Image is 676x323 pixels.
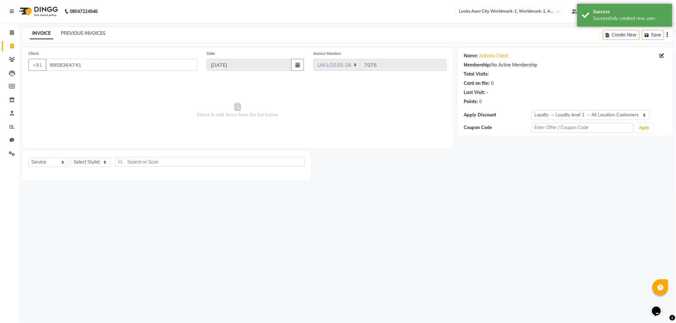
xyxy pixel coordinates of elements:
div: Points: [464,98,478,105]
div: 0 [480,98,482,105]
a: Aahana Client [480,53,508,59]
img: logo [16,3,60,20]
label: Invoice Number [313,51,341,56]
a: PREVIOUS INVOICES [61,30,106,36]
input: Search by Name/Mobile/Email/Code [46,59,197,71]
a: INVOICE [30,28,53,39]
div: - [486,89,488,96]
button: Create New [603,30,639,40]
input: Search or Scan [115,157,305,167]
label: Client [29,51,39,56]
b: 08047224946 [70,3,98,20]
div: No Active Membership [464,62,666,68]
button: +91 [29,59,46,71]
input: Enter Offer / Coupon Code [531,123,633,133]
div: Apply Discount [464,112,531,118]
div: 0 [491,80,494,87]
div: Last Visit: [464,89,485,96]
div: Card on file: [464,80,490,87]
div: Total Visits: [464,71,489,78]
div: Name: [464,53,478,59]
div: Success [593,9,667,15]
button: Apply [635,123,653,133]
iframe: chat widget [649,298,670,317]
label: Date [207,51,215,56]
div: Successfully created new user. [593,15,667,22]
span: Select & add items from the list below [29,78,447,142]
button: Save [642,30,664,40]
div: Membership: [464,62,492,68]
div: Coupon Code [464,124,531,131]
